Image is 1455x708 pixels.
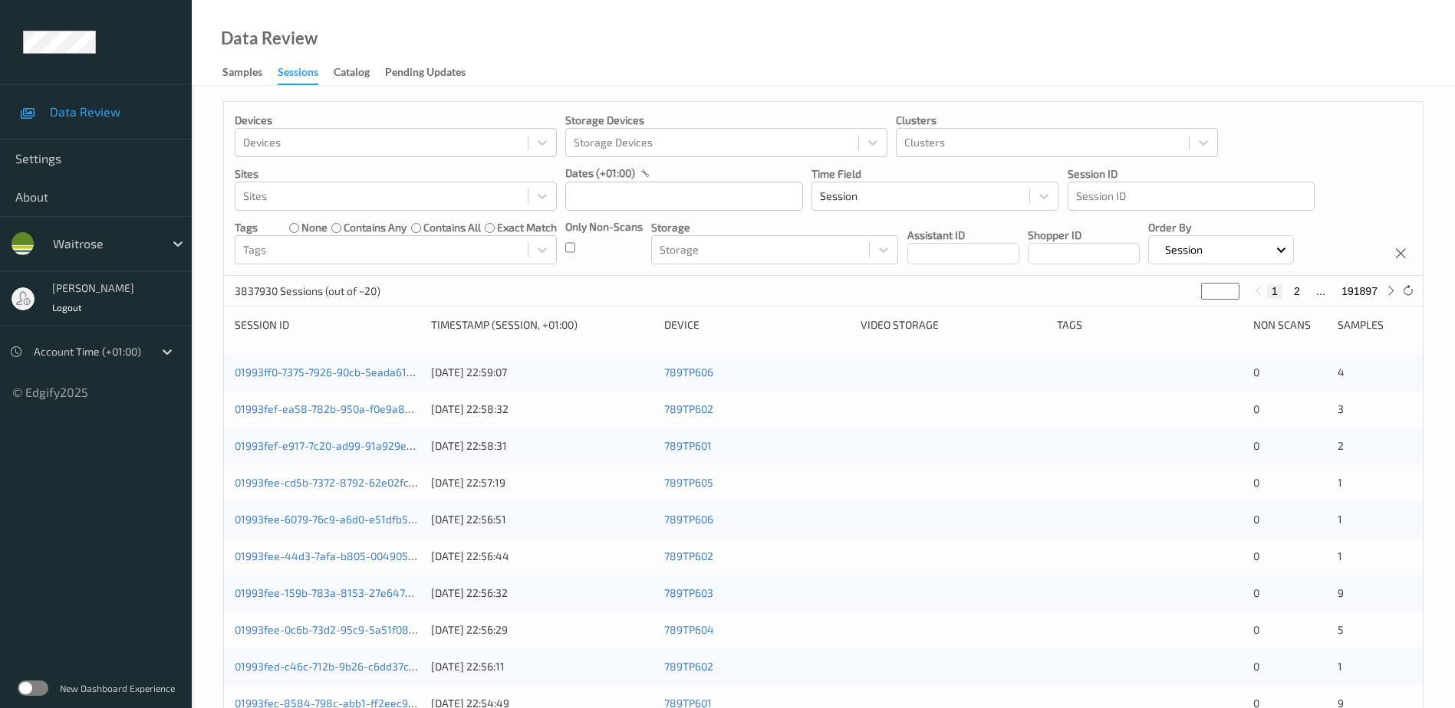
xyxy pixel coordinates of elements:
button: 1 [1267,284,1282,298]
span: 0 [1253,476,1259,489]
span: 1 [1338,660,1342,673]
a: 01993fee-cd5b-7372-8792-62e02fc6992a [235,476,439,489]
div: [DATE] 22:57:19 [431,475,653,490]
div: Data Review [221,31,318,46]
button: 2 [1289,284,1305,298]
div: Tags [1057,317,1243,333]
p: Only Non-Scans [565,219,643,234]
label: exact match [497,220,557,235]
div: Samples [1338,317,1412,333]
p: Storage Devices [565,113,887,128]
span: 0 [1253,513,1259,526]
span: 0 [1253,586,1259,599]
p: dates (+01:00) [565,166,635,181]
div: Device [664,317,850,333]
div: [DATE] 22:56:29 [431,622,653,638]
a: 01993ff0-7375-7926-90cb-5eada613ba46 [235,365,438,379]
label: contains any [344,220,407,235]
div: [DATE] 22:59:07 [431,365,653,380]
div: Catalog [334,64,370,84]
a: 789TP602 [664,549,713,562]
div: Non Scans [1253,317,1328,333]
label: contains all [423,220,481,235]
span: 9 [1338,586,1344,599]
div: [DATE] 22:56:32 [431,585,653,601]
a: 789TP601 [664,439,712,452]
div: [DATE] 22:56:51 [431,512,653,527]
a: 01993fef-e917-7c20-ad99-91a929ec531d [235,439,435,452]
p: Assistant ID [907,228,1019,243]
span: 2 [1338,439,1344,452]
button: 191897 [1337,284,1382,298]
p: Session [1160,242,1208,257]
a: 789TP604 [664,623,714,636]
a: 789TP606 [664,365,713,379]
p: 3837930 Sessions (out of ~20) [235,284,380,299]
span: 1 [1338,513,1342,526]
p: Sites [235,166,557,182]
span: 0 [1253,439,1259,452]
a: 789TP602 [664,402,713,415]
div: Samples [222,64,262,84]
a: 789TP602 [664,660,713,673]
span: 1 [1338,476,1342,489]
div: Session ID [235,317,420,333]
div: Timestamp (Session, +01:00) [431,317,653,333]
span: 0 [1253,365,1259,379]
a: 01993fee-44d3-7afa-b805-00490534d6e2 [235,549,446,562]
a: 01993fed-c46c-712b-9b26-c6dd37cdc3f1 [235,660,435,673]
span: 1 [1338,549,1342,562]
div: [DATE] 22:58:31 [431,438,653,454]
p: Order By [1148,220,1294,235]
a: 01993fef-ea58-782b-950a-f0e9a8d51753 [235,402,439,415]
a: 789TP603 [664,586,713,599]
p: Shopper ID [1028,228,1140,243]
a: Catalog [334,62,385,84]
p: Storage [651,220,898,235]
div: [DATE] 22:58:32 [431,402,653,417]
p: Time Field [811,166,1058,182]
a: 789TP606 [664,513,713,526]
span: 5 [1338,623,1344,636]
a: Sessions [278,62,334,85]
span: 3 [1338,402,1344,415]
p: Clusters [896,113,1218,128]
span: 0 [1253,623,1259,636]
label: none [301,220,328,235]
div: Sessions [278,64,318,85]
button: ... [1312,284,1330,298]
div: [DATE] 22:56:44 [431,549,653,564]
a: 01993fee-0c6b-73d2-95c9-5a51f0896719 [235,623,437,636]
a: 789TP605 [664,476,713,489]
span: 0 [1253,549,1259,562]
span: 4 [1338,365,1345,379]
span: 0 [1253,660,1259,673]
div: Video Storage [861,317,1046,333]
a: 01993fee-159b-783a-8153-27e647e8fbce [235,586,439,599]
a: Samples [222,62,278,84]
div: [DATE] 22:56:11 [431,659,653,674]
p: Session ID [1068,166,1315,182]
a: 01993fee-6079-76c9-a6d0-e51dfb5754c4 [235,513,439,526]
p: Tags [235,220,258,235]
span: 0 [1253,402,1259,415]
a: Pending Updates [385,62,481,84]
div: Pending Updates [385,64,466,84]
p: Devices [235,113,557,128]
